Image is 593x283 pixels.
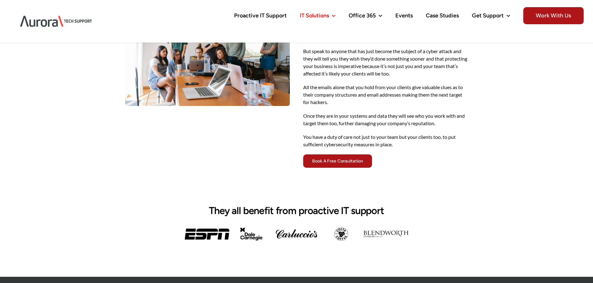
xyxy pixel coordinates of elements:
p: But speak to anyone that has just become the subject of a cyber attack and they will tell you the... [303,48,468,77]
span: Work With Us [523,7,584,24]
span: Get Support [472,13,504,18]
img: Cyber Security 1 [185,227,229,241]
span: IT Solutions [300,13,329,18]
span: Office 365 [349,13,376,18]
span: Proactive IT Support [234,13,287,18]
p: All the emails alone that you hold from your clients give valuable clues as to their company stru... [303,84,468,106]
span: Case Studies [426,13,459,18]
p: Once they are in your systems and data they will see who you work with and target them too, furth... [303,112,468,127]
p: You have a duty of care not just to your team but your clients too, to put sufficient cybersecuri... [303,133,468,148]
span: Events [395,13,413,18]
h2: They all benefit from proactive IT support [185,205,408,216]
img: Cyber Security 3 [274,227,319,241]
img: Aurora Tech Support Logo [9,5,103,38]
img: Cyber Security 2 [229,227,274,241]
a: Book A Free Consultation [303,154,372,168]
span: Book A Free Consultation [312,158,363,164]
img: Cyber Security 4 [319,227,364,241]
img: Cyber Security 5 [364,227,408,241]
